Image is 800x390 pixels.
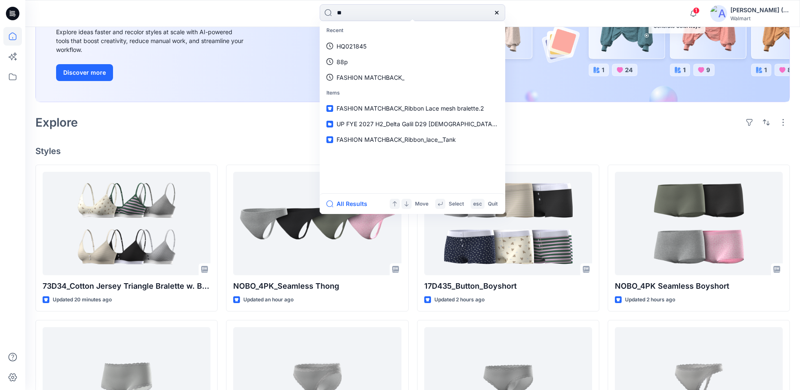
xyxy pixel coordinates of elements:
[337,136,456,143] span: FASHION MATCHBACK_Ribbon_lace__Tank
[53,295,112,304] p: Updated 20 minutes ago
[321,100,504,116] a: FASHION MATCHBACK_Ribbon Lace mesh bralette.2
[615,172,783,275] a: NOBO_4PK Seamless Boyshort
[56,64,113,81] button: Discover more
[615,280,783,292] p: NOBO_4PK Seamless Boyshort
[424,172,592,275] a: 17D435_Button_Boyshort
[233,172,401,275] a: NOBO_4PK_Seamless Thong
[434,295,485,304] p: Updated 2 hours ago
[321,54,504,70] a: 88p
[337,120,528,127] span: UP FYE 2027 H2_Delta Galil D29 [DEMOGRAPHIC_DATA] NOBO Bras
[473,200,482,209] p: esc
[326,199,373,209] button: All Results
[43,280,210,292] p: 73D34_Cotton Jersey Triangle Bralette w. Buttons
[449,200,464,209] p: Select
[35,116,78,129] h2: Explore
[693,7,700,14] span: 1
[337,105,484,112] span: FASHION MATCHBACK_Ribbon Lace mesh bralette.2
[730,15,789,22] div: Walmart
[321,70,504,85] a: FASHION MATCHBACK_
[56,64,246,81] a: Discover more
[321,23,504,38] p: Recent
[321,132,504,147] a: FASHION MATCHBACK_Ribbon_lace__Tank
[710,5,727,22] img: avatar
[730,5,789,15] div: [PERSON_NAME] (Delta Galil)
[337,57,348,66] p: 88p
[321,38,504,54] a: HQ021845
[488,200,498,209] p: Quit
[415,200,428,209] p: Move
[337,42,366,51] p: HQ021845
[243,295,294,304] p: Updated an hour ago
[321,85,504,101] p: Items
[625,295,675,304] p: Updated 2 hours ago
[43,172,210,275] a: 73D34_Cotton Jersey Triangle Bralette w. Buttons
[337,73,404,82] p: FASHION MATCHBACK_
[321,116,504,132] a: UP FYE 2027 H2_Delta Galil D29 [DEMOGRAPHIC_DATA] NOBO Bras
[233,280,401,292] p: NOBO_4PK_Seamless Thong
[35,146,790,156] h4: Styles
[424,280,592,292] p: 17D435_Button_Boyshort
[56,27,246,54] div: Explore ideas faster and recolor styles at scale with AI-powered tools that boost creativity, red...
